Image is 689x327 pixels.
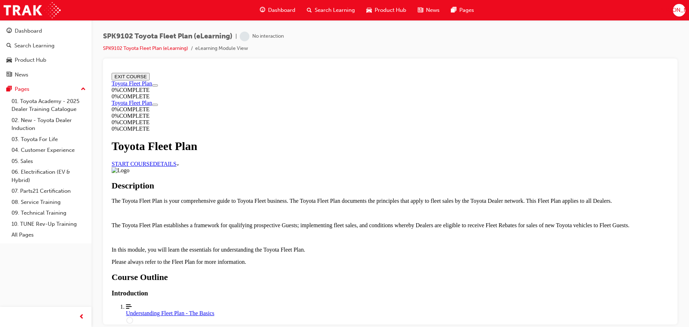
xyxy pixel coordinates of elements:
a: 06. Electrification (EV & Hybrid) [9,167,89,186]
div: Understanding Fleet Plan - The Basics [17,240,560,247]
span: prev-icon [79,313,84,322]
span: car-icon [6,57,12,64]
div: Pages [15,85,29,93]
a: 03. Toyota For Life [9,134,89,145]
span: pages-icon [451,6,456,15]
section: Course Information [3,10,560,30]
a: Toyota Fleet Plan [3,10,43,17]
a: 08. Service Training [9,197,89,208]
h2: Description [3,111,560,121]
span: Pages [459,6,474,14]
img: Logo [3,97,21,104]
div: Product Hub [15,56,46,64]
a: pages-iconPages [445,3,480,18]
span: search-icon [6,43,11,49]
a: car-iconProduct Hub [361,3,412,18]
a: 10. TUNE Rev-Up Training [9,219,89,230]
button: DashboardSearch LearningProduct HubNews [3,23,89,83]
span: SPK9102 Toyota Fleet Plan (eLearning) [103,32,233,41]
span: news-icon [6,72,12,78]
div: 0 % COMPLETE [3,49,560,56]
span: search-icon [307,6,312,15]
a: guage-iconDashboard [254,3,301,18]
div: 0 % COMPLETE [3,23,560,30]
a: 01. Toyota Academy - 2025 Dealer Training Catalogue [9,96,89,115]
span: learningRecordVerb_NONE-icon [240,32,249,41]
a: DETAILS [44,91,70,97]
p: The Toyota Fleet Plan is your comprehensive guide to Toyota Fleet business. The Toyota Fleet Plan... [3,128,560,134]
div: 0 % COMPLETE [3,43,103,49]
a: 09. Technical Training [9,207,89,219]
div: News [15,71,28,79]
h1: Toyota Fleet Plan [3,70,560,83]
a: Understanding Fleet Plan - The Basics [17,234,560,254]
section: Course Information [3,30,103,49]
button: EXIT COURSE [3,3,41,10]
a: 05. Sales [9,156,89,167]
div: No interaction [252,33,284,40]
span: Search Learning [315,6,355,14]
img: Trak [4,2,61,18]
div: Search Learning [14,42,55,50]
a: Search Learning [3,39,89,52]
li: eLearning Module View [195,45,248,53]
a: SPK9102 Toyota Fleet Plan (eLearning) [103,45,188,51]
button: [PERSON_NAME] [673,4,685,17]
a: 07. Parts21 Certification [9,186,89,197]
a: Toyota Fleet Plan [3,30,43,36]
p: In this module, you will learn the essentials for understanding the Toyota Fleet Plan. [3,177,560,183]
h3: Introduction [3,219,560,227]
span: News [426,6,440,14]
div: 0 % COMPLETE [3,17,560,23]
span: up-icon [81,85,86,94]
button: Pages [3,83,89,96]
a: Product Hub [3,53,89,67]
a: search-iconSearch Learning [301,3,361,18]
a: news-iconNews [412,3,445,18]
h2: Course Outline [3,202,560,212]
span: Product Hub [375,6,406,14]
span: guage-icon [260,6,265,15]
span: pages-icon [6,86,12,93]
span: guage-icon [6,28,12,34]
a: Dashboard [3,24,89,38]
div: Dashboard [15,27,42,35]
span: Dashboard [268,6,295,14]
a: 04. Customer Experience [9,145,89,156]
span: DETAILS [44,91,67,97]
div: 0 % COMPLETE [3,56,560,62]
a: News [3,68,89,81]
span: car-icon [366,6,372,15]
a: All Pages [9,229,89,240]
p: The Toyota Fleet Plan establishes a framework for qualifying prospective Guests; implementing fle... [3,152,560,159]
a: START COURSE [3,91,44,97]
div: 0 % COMPLETE [3,36,103,43]
span: news-icon [418,6,423,15]
span: | [235,32,237,41]
p: Please always refer to the Fleet Plan for more information. [3,189,560,195]
a: 02. New - Toyota Dealer Induction [9,115,89,134]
